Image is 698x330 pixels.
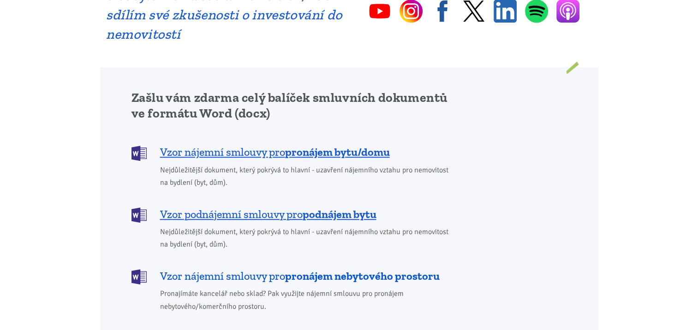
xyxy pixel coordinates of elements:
img: DOCX (Word) [131,207,147,223]
b: podnájem bytu [303,207,376,221]
span: Pronajímáte kancelář nebo sklad? Pak využijte nájemní smlouvu pro pronájem nebytového/komerčního ... [160,288,455,312]
img: DOCX (Word) [131,146,147,161]
span: Vzor nájemní smlouvy pro [160,269,440,283]
b: pronájem nebytového prostoru [285,269,440,283]
span: Vzor podnájemní smlouvy pro [160,207,376,222]
span: Vzor nájemní smlouvy pro [160,145,390,159]
a: Vzor nájemní smlouvy propronájem nebytového prostoru [131,268,455,283]
a: Vzor podnájemní smlouvy propodnájem bytu [131,206,455,222]
img: DOCX (Word) [131,269,147,284]
h2: Zašlu vám zdarma celý balíček smluvních dokumentů ve formátu Word (docx) [131,90,455,121]
b: pronájem bytu/domu [285,145,390,159]
span: Nejdůležitější dokument, který pokrývá to hlavní - uzavření nájemního vztahu pro nemovitost na by... [160,164,455,189]
a: Vzor nájemní smlouvy propronájem bytu/domu [131,145,455,160]
span: Nejdůležitější dokument, který pokrývá to hlavní - uzavření nájemního vztahu pro nemovitost na by... [160,226,455,251]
